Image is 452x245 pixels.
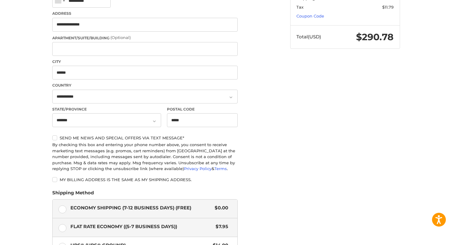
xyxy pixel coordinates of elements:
[296,14,324,18] a: Coupon Code
[167,107,238,112] label: Postal Code
[52,59,238,64] label: City
[212,204,228,212] span: $0.00
[52,177,238,182] label: My billing address is the same as my shipping address.
[70,204,212,212] span: Economy Shipping (7-12 Business Days) (Free)
[52,135,238,140] label: Send me news and special offers via text message*
[52,35,238,41] label: Apartment/Suite/Building
[52,107,161,112] label: State/Province
[184,166,212,171] a: Privacy Policy
[52,142,238,172] div: By checking this box and entering your phone number above, you consent to receive marketing text ...
[356,31,394,43] span: $290.78
[52,83,238,88] label: Country
[213,223,228,230] span: $7.95
[70,223,213,230] span: Flat Rate Economy ((5-7 Business Days))
[296,34,321,40] span: Total (USD)
[214,166,227,171] a: Terms
[401,228,452,245] iframe: Google Customer Reviews
[382,5,394,10] span: $11.79
[296,5,303,10] span: Tax
[52,189,94,199] legend: Shipping Method
[52,11,238,16] label: Address
[110,35,131,40] small: (Optional)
